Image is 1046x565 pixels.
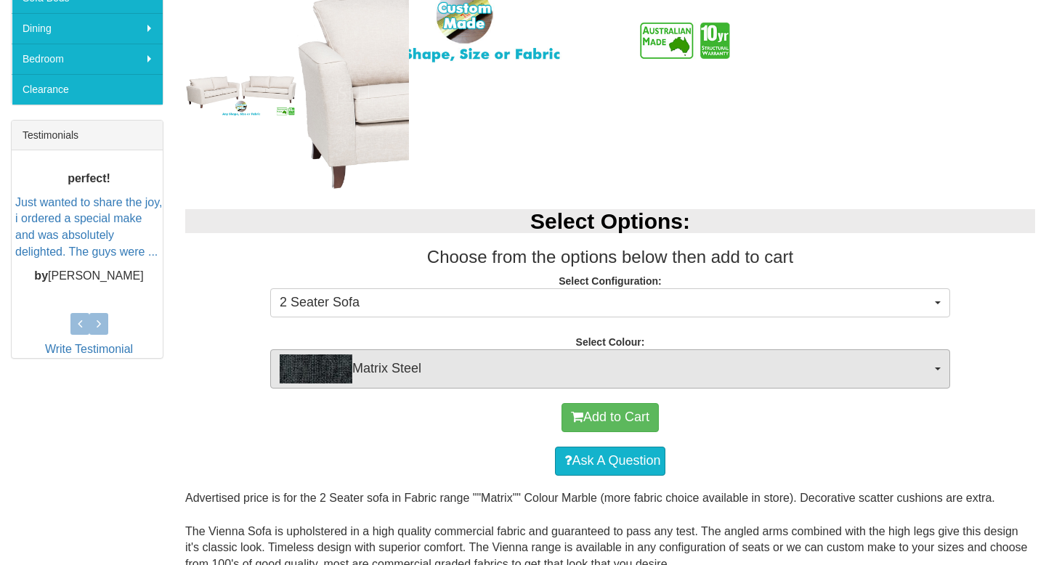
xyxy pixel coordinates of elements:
span: 2 Seater Sofa [280,293,931,312]
button: Add to Cart [561,403,659,432]
p: [PERSON_NAME] [15,268,163,285]
span: Matrix Steel [280,354,931,383]
div: Testimonials [12,121,163,150]
b: by [34,269,48,282]
a: Write Testimonial [45,343,133,355]
a: Clearance [12,74,163,105]
a: Ask A Question [555,447,665,476]
b: perfect! [68,172,110,184]
strong: Select Configuration: [559,275,662,287]
a: Just wanted to share the joy, i ordered a special make and was absolutely delighted. The guys wer... [15,196,162,259]
button: Matrix SteelMatrix Steel [270,349,950,389]
button: 2 Seater Sofa [270,288,950,317]
strong: Select Colour: [576,336,645,348]
img: Matrix Steel [280,354,352,383]
b: Select Options: [530,209,690,233]
a: Bedroom [12,44,163,74]
a: Dining [12,13,163,44]
h3: Choose from the options below then add to cart [185,248,1035,267]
